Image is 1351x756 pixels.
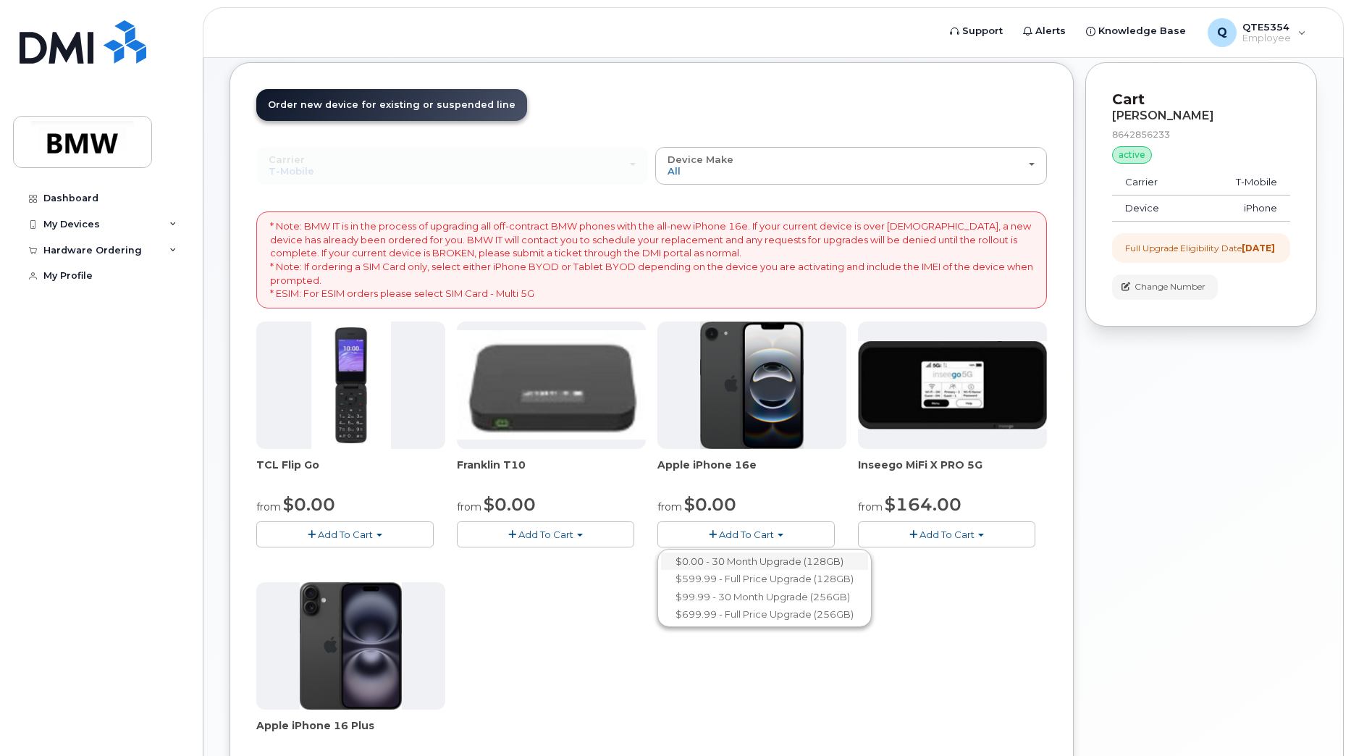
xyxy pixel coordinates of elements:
[1112,274,1218,300] button: Change Number
[885,494,961,515] span: $164.00
[1112,146,1152,164] div: active
[518,529,573,540] span: Add To Cart
[268,99,515,110] span: Order new device for existing or suspended line
[1112,196,1196,222] td: Device
[1217,24,1227,41] span: Q
[1242,243,1275,253] strong: [DATE]
[858,500,883,513] small: from
[270,219,1033,300] p: * Note: BMW IT is in the process of upgrading all off-contract BMW phones with the all-new iPhone...
[283,494,335,515] span: $0.00
[1013,17,1076,46] a: Alerts
[1098,24,1186,38] span: Knowledge Base
[661,570,868,588] a: $599.99 - Full Price Upgrade (128GB)
[657,500,682,513] small: from
[256,521,434,547] button: Add To Cart
[940,17,1013,46] a: Support
[1198,18,1316,47] div: QTE5354
[919,529,975,540] span: Add To Cart
[858,341,1047,429] img: cut_small_inseego_5G.jpg
[457,330,646,440] img: t10.jpg
[1196,196,1290,222] td: iPhone
[962,24,1003,38] span: Support
[1288,693,1340,745] iframe: Messenger Launcher
[668,154,733,165] span: Device Make
[661,553,868,571] a: $0.00 - 30 Month Upgrade (128GB)
[256,718,445,747] div: Apple iPhone 16 Plus
[256,458,445,487] div: TCL Flip Go
[661,588,868,606] a: $99.99 - 30 Month Upgrade (256GB)
[1196,169,1290,196] td: T-Mobile
[1242,33,1291,44] span: Employee
[1035,24,1066,38] span: Alerts
[684,494,736,515] span: $0.00
[1112,169,1196,196] td: Carrier
[1076,17,1196,46] a: Knowledge Base
[1242,21,1291,33] span: QTE5354
[858,521,1035,547] button: Add To Cart
[1112,109,1290,122] div: [PERSON_NAME]
[661,605,868,623] a: $699.99 - Full Price Upgrade (256GB)
[318,529,373,540] span: Add To Cart
[311,322,391,449] img: TCL_FLIP_MODE.jpg
[668,165,681,177] span: All
[300,582,402,710] img: iphone_16_plus.png
[1135,280,1205,293] span: Change Number
[657,458,846,487] div: Apple iPhone 16e
[457,500,481,513] small: from
[657,521,835,547] button: Add To Cart
[457,521,634,547] button: Add To Cart
[719,529,774,540] span: Add To Cart
[1112,89,1290,110] p: Cart
[655,147,1047,185] button: Device Make All
[1125,242,1275,254] div: Full Upgrade Eligibility Date
[256,500,281,513] small: from
[858,458,1047,487] div: Inseego MiFi X PRO 5G
[1112,128,1290,140] div: 8642856233
[700,322,804,449] img: iphone16e.png
[457,458,646,487] div: Franklin T10
[484,494,536,515] span: $0.00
